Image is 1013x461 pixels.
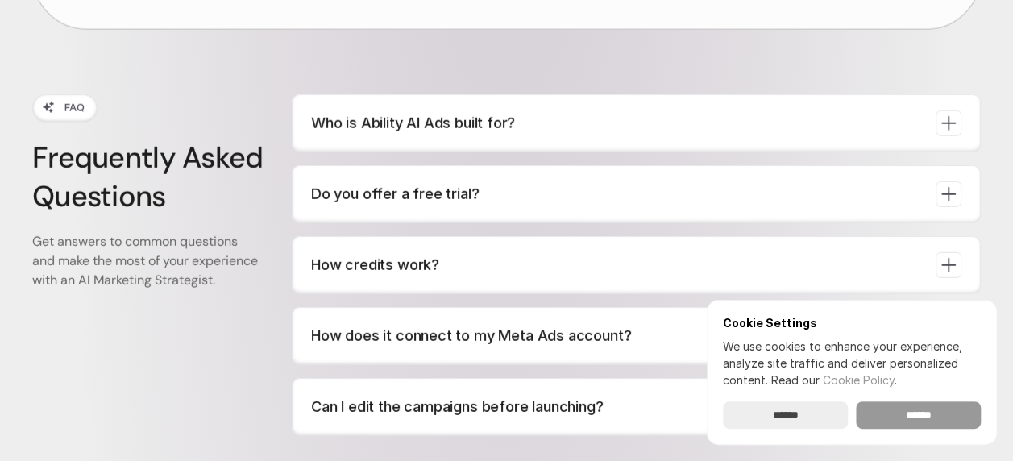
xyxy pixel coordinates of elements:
[32,251,258,271] p: and make the most of your experience
[32,271,258,290] p: with an AI Marketing Strategist.
[723,316,981,330] h6: Cookie Settings
[32,232,258,251] p: Get answers to common questions
[723,338,981,388] p: We use cookies to enhance your experience, analyze site traffic and deliver personalized content.
[311,254,923,276] p: How credits work?
[311,112,923,135] p: Who is Ability AI Ads built for?
[771,373,897,387] span: Read our .
[823,373,895,387] a: Cookie Policy
[64,99,85,116] p: FAQ
[311,396,923,418] p: Can I edit the campaigns before launching?
[311,183,923,206] p: Do you offer a free trial?
[311,325,923,347] p: How does it connect to my Meta Ads account?
[32,139,272,216] h3: Frequently Asked Questions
